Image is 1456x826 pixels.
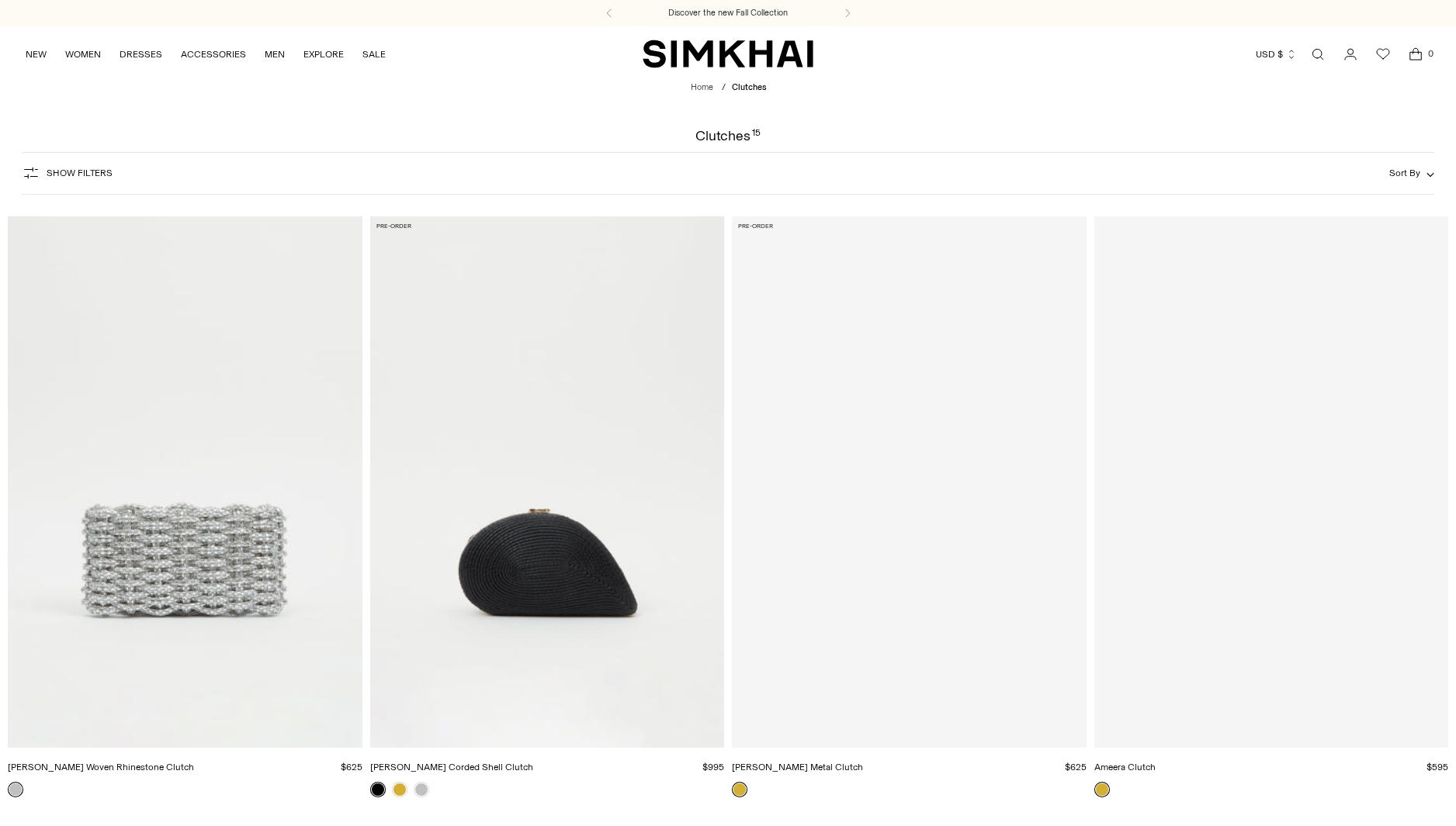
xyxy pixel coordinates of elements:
[341,762,362,772] span: $625
[1423,47,1437,60] span: 0
[65,37,101,71] a: WOMEN
[1389,168,1420,178] span: Sort By
[643,39,813,69] a: SIMKHAI
[265,37,285,71] a: MEN
[181,37,246,71] a: ACCESSORIES
[303,37,344,71] a: EXPLORE
[732,82,766,92] span: Clutches
[1256,37,1297,71] button: USD $
[370,762,533,772] a: [PERSON_NAME] Corded Shell Clutch
[695,129,761,143] h1: Clutches
[732,216,1087,748] a: Inez Metal Clutch
[752,129,761,143] div: 15
[1427,762,1448,772] span: $595
[1094,216,1449,748] a: Ameera Clutch
[722,81,726,95] div: /
[691,82,713,92] a: Home
[1335,39,1366,70] a: Go to the account page
[1389,164,1434,181] button: Sort By
[8,216,362,748] a: Morgan Woven Rhinestone Clutch
[1094,762,1156,772] a: Ameera Clutch
[1302,39,1333,70] a: Open search modal
[668,7,788,19] a: Discover the new Fall Collection
[1065,762,1087,772] span: $625
[26,37,47,71] a: NEW
[702,762,724,772] span: $995
[370,216,725,748] a: Bridget Corded Shell Clutch
[1368,39,1399,70] a: Wishlist
[8,762,194,772] a: [PERSON_NAME] Woven Rhinestone Clutch
[362,37,386,71] a: SALE
[120,37,162,71] a: DRESSES
[47,168,113,178] span: Show Filters
[732,762,863,772] a: [PERSON_NAME] Metal Clutch
[691,81,766,95] nav: breadcrumbs
[1400,39,1431,70] a: Open cart modal
[22,161,113,185] button: Show Filters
